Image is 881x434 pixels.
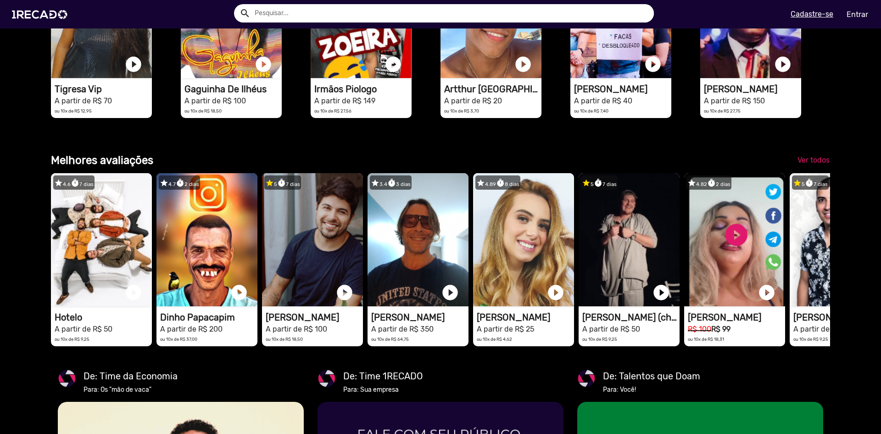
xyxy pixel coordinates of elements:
[684,173,785,306] video: 1RECADO vídeos dedicados para fãs e empresas
[477,325,534,333] small: A partir de R$ 25
[444,96,502,105] small: A partir de R$ 20
[574,96,632,105] small: A partir de R$ 40
[55,337,89,342] small: ou 10x de R$ 9,25
[156,173,257,306] video: 1RECADO vídeos dedicados para fãs e empresas
[266,325,327,333] small: A partir de R$ 100
[371,325,434,333] small: A partir de R$ 350
[236,5,252,21] button: Example home icon
[184,108,222,113] small: ou 10x de R$ 18,50
[184,84,282,95] h1: Gaguinha De Ilhéus
[582,337,617,342] small: ou 10x de R$ 9,25
[124,283,143,302] a: play_circle_filled
[55,108,92,113] small: ou 10x de R$ 12,95
[343,369,423,383] mat-card-title: De: Time 1RECADO
[704,84,801,95] h1: [PERSON_NAME]
[603,385,700,395] mat-card-subtitle: Para: Você!
[791,10,833,18] u: Cadastre-se
[266,312,363,323] h1: [PERSON_NAME]
[51,154,153,167] b: Melhores avaliações
[314,108,351,113] small: ou 10x de R$ 27,56
[574,84,671,95] h1: [PERSON_NAME]
[441,283,459,302] a: play_circle_filled
[55,325,112,333] small: A partir de R$ 50
[758,283,776,302] a: play_circle_filled
[240,8,251,19] mat-icon: Example home icon
[160,337,197,342] small: ou 10x de R$ 37,00
[55,312,152,323] h1: Hotelo
[314,96,375,105] small: A partir de R$ 149
[371,337,409,342] small: ou 10x de R$ 64,75
[368,173,468,306] video: 1RECADO vídeos dedicados para fãs e empresas
[371,312,468,323] h1: [PERSON_NAME]
[384,55,402,73] a: play_circle_filled
[793,337,828,342] small: ou 10x de R$ 9,25
[254,55,273,73] a: play_circle_filled
[160,312,257,323] h1: Dinho Papacapim
[652,283,670,302] a: play_circle_filled
[343,385,423,395] mat-card-subtitle: Para: Sua empresa
[688,337,724,342] small: ou 10x de R$ 18,31
[603,369,700,383] mat-card-title: De: Talentos que Doam
[841,6,874,23] a: Entrar
[51,173,152,306] video: 1RECADO vídeos dedicados para fãs e empresas
[230,283,248,302] a: play_circle_filled
[55,96,112,105] small: A partir de R$ 70
[335,283,354,302] a: play_circle_filled
[797,156,830,164] span: Ver todos
[688,325,711,333] small: R$ 100
[477,312,574,323] h1: [PERSON_NAME]
[248,4,654,23] input: Pesquisar...
[546,283,565,302] a: play_circle_filled
[514,55,532,73] a: play_circle_filled
[574,108,608,113] small: ou 10x de R$ 7,40
[704,96,765,105] small: A partir de R$ 150
[262,173,363,306] video: 1RECADO vídeos dedicados para fãs e empresas
[55,84,152,95] h1: Tigresa Vip
[644,55,662,73] a: play_circle_filled
[704,108,741,113] small: ou 10x de R$ 27,75
[711,325,730,333] b: R$ 99
[473,173,574,306] video: 1RECADO vídeos dedicados para fãs e empresas
[444,84,541,95] h1: Artthur [GEOGRAPHIC_DATA]
[688,312,785,323] h1: [PERSON_NAME]
[444,108,479,113] small: ou 10x de R$ 3,70
[477,337,512,342] small: ou 10x de R$ 4,62
[582,312,680,323] h1: [PERSON_NAME] (churros)
[84,369,178,383] mat-card-title: De: Time da Economia
[582,325,640,333] small: A partir de R$ 50
[160,325,223,333] small: A partir de R$ 200
[774,55,792,73] a: play_circle_filled
[314,84,412,95] h1: Irmãos Piologo
[793,325,851,333] small: A partir de R$ 50
[84,385,178,395] mat-card-subtitle: Para: Os "mão de vaca"
[124,55,143,73] a: play_circle_filled
[579,173,680,306] video: 1RECADO vídeos dedicados para fãs e empresas
[266,337,303,342] small: ou 10x de R$ 18,50
[184,96,246,105] small: A partir de R$ 100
